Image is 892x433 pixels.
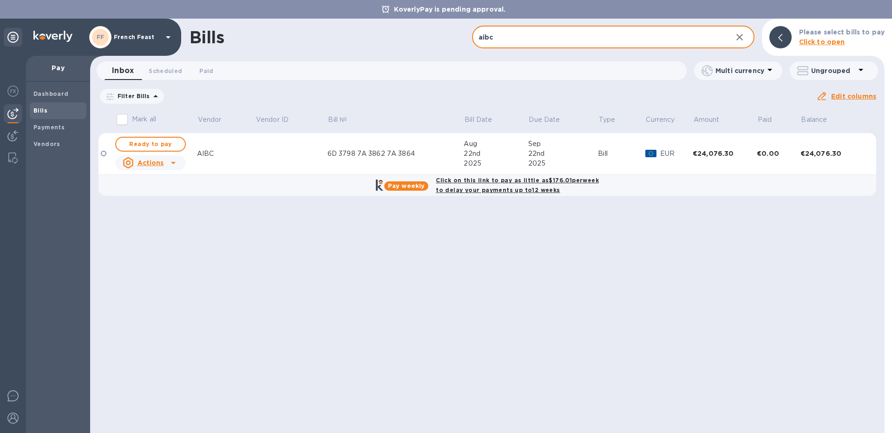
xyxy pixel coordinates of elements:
b: Vendors [33,140,60,147]
div: AIBC [197,149,255,159]
div: Sep [528,139,598,149]
span: Bill № [328,115,359,125]
div: 22nd [464,149,528,159]
div: 22nd [528,149,598,159]
div: Unpin categories [4,28,22,47]
p: French Feast [114,34,160,40]
span: Type [599,115,628,125]
p: Mark all [132,114,156,124]
img: Logo [33,31,72,42]
div: Bill [598,149,645,159]
span: Paid [758,115,784,125]
p: Filter Bills [114,92,150,100]
span: Ready to pay [124,139,177,150]
p: Ungrouped [811,66,855,75]
div: €24,076.30 [800,149,865,158]
p: Vendor ID [256,115,289,125]
p: Bill Date [465,115,492,125]
span: Amount [694,115,732,125]
p: Pay [33,63,83,73]
u: Actions [138,159,164,167]
span: Vendor ID [256,115,301,125]
img: Foreign exchange [7,86,19,97]
div: 6D 3798 7A 3862 7A 3864 [328,149,464,159]
button: Ready to pay [115,137,186,152]
p: EUR [660,149,693,159]
div: Aug [464,139,528,149]
b: Pay weekly [388,182,425,189]
div: €0.00 [757,149,800,158]
p: Paid [758,115,772,125]
b: Bills [33,107,47,114]
b: Please select bills to pay [799,28,885,36]
div: €24,076.30 [693,149,757,158]
u: Edit columns [831,93,876,100]
p: Currency [646,115,675,125]
span: Due Date [529,115,572,125]
b: Dashboard [33,90,69,97]
b: FF [97,33,105,40]
span: Bill Date [465,115,504,125]
b: Click on this link to pay as little as $176.01 per week to delay your payments up to 12 weeks [436,177,599,193]
p: Bill № [328,115,347,125]
p: KoverlyPay is pending approval. [389,5,511,14]
p: Balance [801,115,827,125]
span: Paid [199,66,213,76]
p: Multi currency [715,66,764,75]
p: Vendor [198,115,222,125]
div: 2025 [528,159,598,168]
span: Balance [801,115,839,125]
p: Due Date [529,115,560,125]
p: Amount [694,115,720,125]
b: Payments [33,124,65,131]
p: Type [599,115,616,125]
span: Vendor [198,115,234,125]
h1: Bills [190,27,224,47]
span: Inbox [112,64,134,77]
b: Click to open [799,38,845,46]
span: Scheduled [149,66,182,76]
div: 2025 [464,159,528,168]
